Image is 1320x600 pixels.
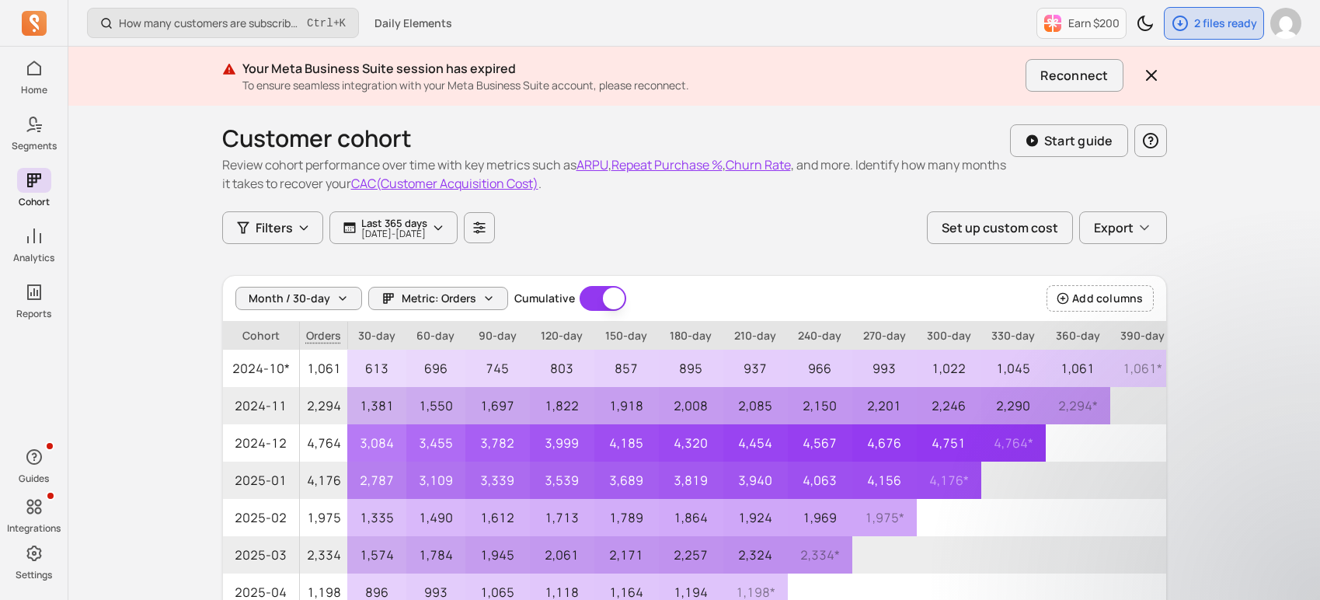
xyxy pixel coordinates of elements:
[1194,16,1257,31] p: 2 files ready
[723,387,788,424] p: 2,085
[242,59,1020,78] p: Your Meta Business Suite session has expired
[402,291,476,306] span: Metric: Orders
[852,499,917,536] p: 1,975 *
[659,499,723,536] p: 1,864
[659,350,723,387] p: 895
[465,499,530,536] p: 1,612
[788,350,852,387] p: 966
[347,322,406,350] p: 30-day
[406,387,465,424] p: 1,550
[465,536,530,574] p: 1,945
[368,287,508,310] button: Metric: Orders
[300,499,347,536] p: 1,975
[594,499,659,536] p: 1,789
[222,124,1010,152] h1: Customer cohort
[852,322,917,350] p: 270-day
[594,350,659,387] p: 857
[300,387,347,424] p: 2,294
[1010,124,1128,157] button: Start guide
[12,140,57,152] p: Segments
[594,536,659,574] p: 2,171
[1079,211,1167,244] button: Export
[1046,322,1110,350] p: 360-day
[594,387,659,424] p: 1,918
[406,350,465,387] p: 696
[917,462,981,499] p: 4,176 *
[19,473,49,485] p: Guides
[21,84,47,96] p: Home
[927,211,1073,244] button: Set up custom cost
[13,252,54,264] p: Analytics
[223,462,299,499] span: 2025-01
[307,15,346,31] span: +
[788,499,852,536] p: 1,969
[1068,16,1120,31] p: Earn $200
[1036,8,1127,39] button: Earn $200
[222,211,323,244] button: Filters
[17,441,51,488] button: Guides
[406,462,465,499] p: 3,109
[406,499,465,536] p: 1,490
[723,499,788,536] p: 1,924
[223,387,299,424] span: 2024-11
[329,211,458,244] button: Last 365 days[DATE]-[DATE]
[119,16,301,31] p: How many customers are subscribed to my email list?
[852,350,917,387] p: 993
[659,462,723,499] p: 3,819
[917,424,981,462] p: 4,751
[1026,59,1123,92] button: Reconnect
[788,322,852,350] p: 240-day
[514,291,575,306] label: Cumulative
[242,78,1020,93] p: To ensure seamless integration with your Meta Business Suite account, please reconnect.
[981,424,1046,462] p: 4,764 *
[723,322,788,350] p: 210-day
[659,424,723,462] p: 4,320
[406,322,465,350] p: 60-day
[659,322,723,350] p: 180-day
[1110,322,1175,350] p: 390-day
[307,16,333,31] kbd: Ctrl
[361,217,427,229] p: Last 365 days
[1270,8,1301,39] img: avatar
[852,387,917,424] p: 2,201
[19,196,50,208] p: Cohort
[465,424,530,462] p: 3,782
[723,536,788,574] p: 2,324
[576,155,608,174] button: ARPU
[1164,7,1264,40] button: 2 files ready
[530,499,594,536] p: 1,713
[726,155,791,174] button: Churn Rate
[7,522,61,535] p: Integrations
[374,16,452,31] span: Daily Elements
[852,424,917,462] p: 4,676
[981,387,1046,424] p: 2,290
[594,462,659,499] p: 3,689
[465,322,530,350] p: 90-day
[530,462,594,499] p: 3,539
[300,462,347,499] p: 4,176
[223,536,299,574] span: 2025-03
[351,174,538,193] button: CAC(Customer Acquisition Cost)
[16,569,52,581] p: Settings
[347,499,406,536] p: 1,335
[1130,8,1161,39] button: Toggle dark mode
[917,350,981,387] p: 1,022
[1072,291,1143,306] span: Add columns
[659,387,723,424] p: 2,008
[659,536,723,574] p: 2,257
[223,499,299,536] span: 2025-02
[347,462,406,499] p: 2,787
[347,350,406,387] p: 613
[465,462,530,499] p: 3,339
[223,424,299,462] span: 2024-12
[917,387,981,424] p: 2,246
[530,387,594,424] p: 1,822
[235,287,362,310] button: Month / 30-day
[852,462,917,499] p: 4,156
[917,322,981,350] p: 300-day
[594,424,659,462] p: 4,185
[981,350,1046,387] p: 1,045
[611,155,723,174] button: Repeat Purchase %
[723,462,788,499] p: 3,940
[347,387,406,424] p: 1,381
